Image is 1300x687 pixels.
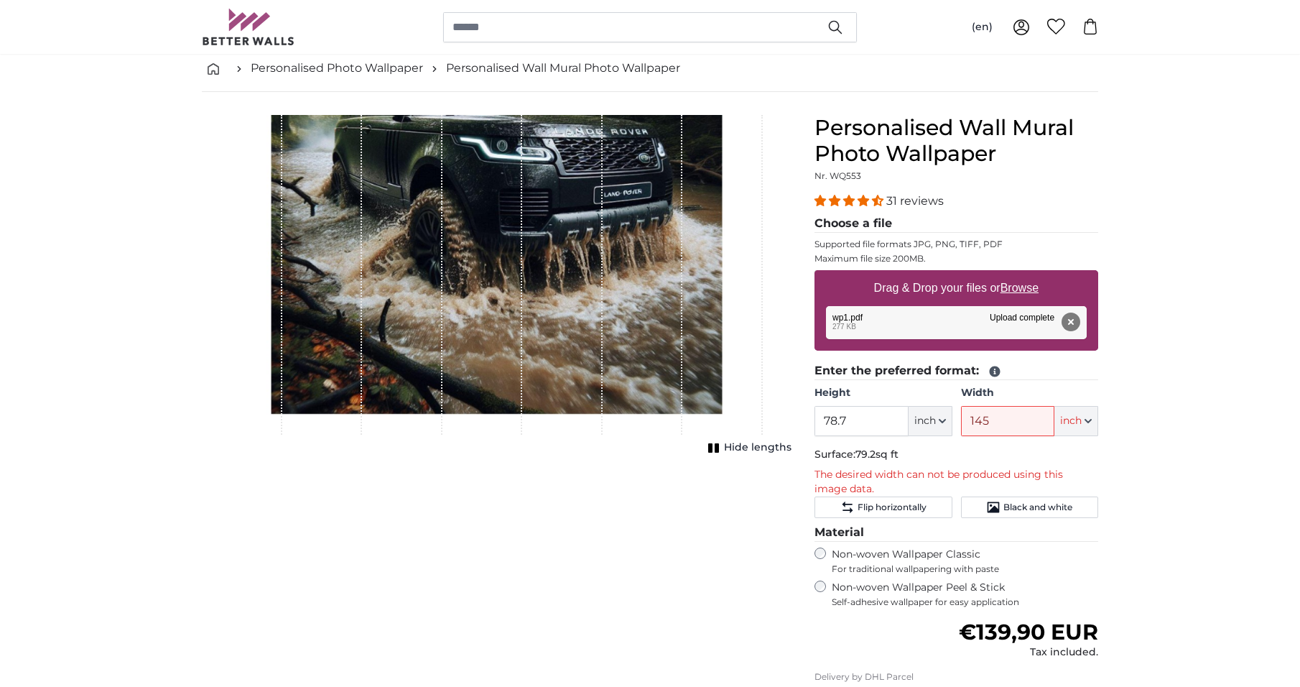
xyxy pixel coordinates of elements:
[814,468,1098,497] p: The desired width can not be produced using this image data.
[814,386,952,400] label: Height
[814,362,1098,380] legend: Enter the preferred format:
[1003,502,1072,513] span: Black and white
[814,524,1098,542] legend: Material
[832,581,1098,608] label: Non-woven Wallpaper Peel & Stick
[909,406,952,436] button: inch
[959,645,1098,660] div: Tax included.
[202,115,791,458] div: 1 of 1
[961,386,1098,400] label: Width
[1060,414,1082,428] span: inch
[868,274,1044,303] label: Drag & Drop your files or
[202,9,295,45] img: Betterwalls
[959,619,1098,645] span: €139,90 EUR
[251,60,423,77] a: Personalised Photo Wallpaper
[704,438,791,458] button: Hide lengths
[814,215,1098,233] legend: Choose a file
[886,194,944,208] span: 31 reviews
[724,441,791,455] span: Hide lengths
[814,170,861,181] span: Nr. WQ553
[858,502,927,513] span: Flip horizontally
[855,448,899,461] span: 79.2sq ft
[814,194,886,208] span: 4.32 stars
[914,414,936,428] span: inch
[1054,406,1098,436] button: inch
[814,448,1098,462] p: Surface:
[961,497,1098,518] button: Black and white
[832,596,1098,608] span: Self-adhesive wallpaper for easy application
[814,253,1098,264] p: Maximum file size 200MB.
[446,60,680,77] a: Personalised Wall Mural Photo Wallpaper
[202,45,1098,92] nav: breadcrumbs
[832,563,1098,575] span: For traditional wallpapering with paste
[960,14,1004,40] button: (en)
[832,548,1098,575] label: Non-woven Wallpaper Classic
[814,115,1098,167] h1: Personalised Wall Mural Photo Wallpaper
[814,239,1098,250] p: Supported file formats JPG, PNG, TIFF, PDF
[814,671,1098,683] p: Delivery by DHL Parcel
[814,497,952,518] button: Flip horizontally
[1000,282,1039,294] u: Browse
